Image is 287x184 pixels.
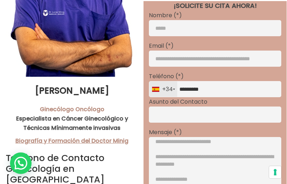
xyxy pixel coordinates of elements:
[174,1,257,10] strong: ¡SOLICITE SU CITA AHORA!
[149,81,177,97] div: Spain (España): +34
[269,166,281,178] button: Sus preferencias de consentimiento para tecnologías de seguimiento
[149,11,281,20] p: Nombre (*)
[152,81,177,97] div: +34
[149,128,281,137] p: Mensaje (*)
[35,85,109,96] strong: [PERSON_NAME]
[149,41,281,51] p: Email (*)
[6,136,138,146] a: Biografía y Formación del Doctor Minig
[149,97,281,107] p: Asunto del Contacto
[6,105,138,114] a: Ginecólogo Oncólogo
[149,72,281,81] p: Teléfono (*)
[6,105,138,132] strong: Especialista en Cáncer Ginecológico y Técnicas Mínimamente invasivas
[10,152,32,174] div: WhatsApp contact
